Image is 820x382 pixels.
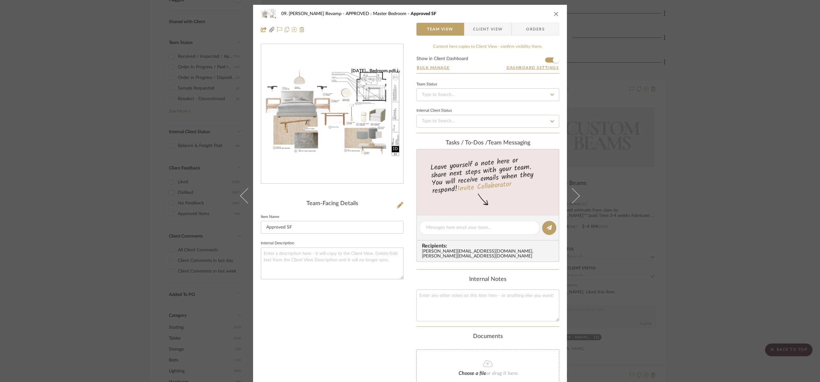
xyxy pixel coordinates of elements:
[261,200,404,207] div: Team-Facing Details
[281,12,346,16] span: 09. [PERSON_NAME] Revamp
[416,109,452,112] div: Internal Client Status
[506,65,559,71] button: Dashboard Settings
[422,249,556,259] div: [PERSON_NAME][EMAIL_ADDRESS][DOMAIN_NAME] , [PERSON_NAME][EMAIL_ADDRESS][DOMAIN_NAME]
[553,11,559,17] button: close
[446,140,488,146] span: Tasks / To-Dos /
[351,68,400,74] div: [DATE]... Bedroom.pdf
[519,23,552,36] span: Orders
[416,83,437,86] div: Team Status
[346,12,411,16] span: APPROVED : Master Bedroom
[486,371,519,376] span: or drag it here.
[457,179,512,195] a: Invite Collaborator
[416,140,559,147] div: team Messaging
[261,221,404,234] input: Enter Item Name
[416,88,559,101] input: Type to Search…
[261,68,403,160] img: fd9d6887-33a8-4792-900d-068a52c8eddf_436x436.jpg
[261,7,276,20] img: fd9d6887-33a8-4792-900d-068a52c8eddf_48x40.jpg
[416,276,559,283] div: Internal Notes
[299,27,305,32] img: Remove from project
[416,115,559,128] input: Type to Search…
[261,68,403,160] div: 0
[416,153,560,196] div: Leave yourself a note here or share next steps with your team. You will receive emails when they ...
[416,44,559,50] div: Content here copies to Client View - confirm visibility there.
[427,23,453,36] span: Team View
[411,12,436,16] span: Approved SF
[459,371,486,376] span: Choose a file
[422,243,556,249] span: Recipients:
[473,23,503,36] span: Client View
[261,215,279,219] label: Item Name
[416,333,559,340] div: Documents
[261,242,294,245] label: Internal Description
[416,65,450,71] button: Bulk Manage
